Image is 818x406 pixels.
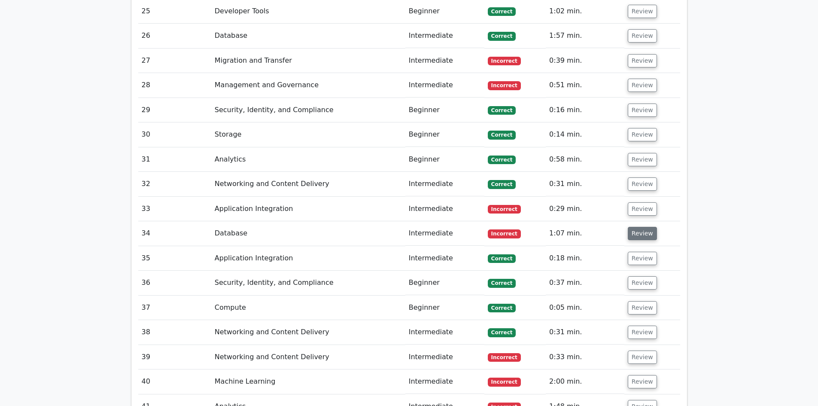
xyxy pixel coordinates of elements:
td: 32 [138,172,211,196]
span: Correct [488,32,516,40]
td: 36 [138,271,211,295]
td: 27 [138,49,211,73]
td: 39 [138,345,211,369]
button: Review [628,227,657,240]
td: Security, Identity, and Compliance [211,98,405,122]
td: Networking and Content Delivery [211,320,405,345]
button: Review [628,252,657,265]
td: 0:05 min. [546,296,624,320]
span: Correct [488,7,516,16]
td: Application Integration [211,197,405,221]
td: 0:18 min. [546,246,624,271]
button: Review [628,177,657,191]
button: Review [628,128,657,141]
td: Networking and Content Delivery [211,172,405,196]
td: 0:31 min. [546,172,624,196]
td: 0:51 min. [546,73,624,98]
td: Intermediate [405,246,484,271]
td: 0:37 min. [546,271,624,295]
td: Beginner [405,98,484,122]
td: Beginner [405,296,484,320]
td: 0:58 min. [546,147,624,172]
button: Review [628,276,657,290]
td: Compute [211,296,405,320]
span: Incorrect [488,81,521,90]
td: 1:07 min. [546,221,624,246]
td: 31 [138,147,211,172]
td: 2:00 min. [546,369,624,394]
td: Application Integration [211,246,405,271]
td: 28 [138,73,211,98]
button: Review [628,79,657,92]
button: Review [628,104,657,117]
span: Incorrect [488,229,521,238]
td: Security, Identity, and Compliance [211,271,405,295]
td: 34 [138,221,211,246]
td: Management and Governance [211,73,405,98]
td: 35 [138,246,211,271]
td: Networking and Content Delivery [211,345,405,369]
td: 0:29 min. [546,197,624,221]
td: 37 [138,296,211,320]
td: Beginner [405,147,484,172]
span: Incorrect [488,378,521,386]
span: Correct [488,279,516,287]
button: Review [628,351,657,364]
td: 40 [138,369,211,394]
td: Migration and Transfer [211,49,405,73]
td: Beginner [405,271,484,295]
td: 0:39 min. [546,49,624,73]
button: Review [628,29,657,43]
td: Intermediate [405,49,484,73]
span: Correct [488,180,516,189]
td: Machine Learning [211,369,405,394]
span: Incorrect [488,353,521,362]
button: Review [628,202,657,216]
td: 0:14 min. [546,122,624,147]
td: 1:57 min. [546,24,624,48]
td: Intermediate [405,345,484,369]
span: Correct [488,254,516,263]
button: Review [628,5,657,18]
td: Storage [211,122,405,147]
td: Intermediate [405,24,484,48]
button: Review [628,375,657,388]
td: Analytics [211,147,405,172]
td: 0:16 min. [546,98,624,122]
td: 38 [138,320,211,345]
td: 30 [138,122,211,147]
td: Intermediate [405,221,484,246]
button: Review [628,54,657,67]
span: Correct [488,156,516,164]
button: Review [628,153,657,166]
span: Correct [488,131,516,139]
td: Beginner [405,122,484,147]
td: Intermediate [405,197,484,221]
td: Intermediate [405,320,484,345]
span: Incorrect [488,57,521,65]
td: Intermediate [405,73,484,98]
span: Correct [488,106,516,115]
button: Review [628,326,657,339]
td: 0:31 min. [546,320,624,345]
td: Database [211,24,405,48]
button: Review [628,301,657,314]
td: 33 [138,197,211,221]
span: Correct [488,304,516,312]
td: 26 [138,24,211,48]
td: Database [211,221,405,246]
span: Incorrect [488,205,521,214]
td: 0:33 min. [546,345,624,369]
td: Intermediate [405,369,484,394]
td: 29 [138,98,211,122]
td: Intermediate [405,172,484,196]
span: Correct [488,328,516,337]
